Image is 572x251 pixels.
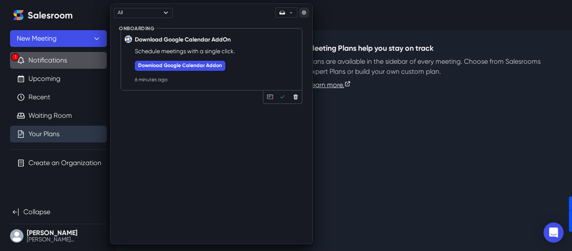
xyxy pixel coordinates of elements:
strong: Download Google Calendar AddOn [135,36,231,43]
a: Home [10,7,27,23]
button: Mark as read [276,91,289,104]
a: Create an Organization [28,158,101,168]
h2: Salesroom [28,10,73,21]
p: Plans are available in the sidebar of every meeting. Choose from Salesrooms expert Plans or build... [308,57,561,77]
p: Meeting Plans help you stay on track [308,43,561,54]
button: New Meeting [10,30,107,47]
span: Salesroom [124,35,132,43]
h3: Onboarding [119,26,154,31]
button: Archive [289,91,302,104]
button: Download Google Calendar Addon [135,61,225,71]
p: 6 minutes ago [135,76,297,83]
a: Recent [28,92,50,102]
a: Manage settings [299,8,309,18]
button: Collapse [10,204,107,220]
button: User menu [10,228,107,244]
button: 1Notifications [10,52,107,69]
a: Your Plans [28,129,59,139]
button: View [263,91,276,104]
div: Open Intercom Messenger [544,223,564,243]
a: Waiting Room [28,111,72,121]
p: Collapse [23,207,50,217]
p: Schedule meetings with a single click. [135,47,297,56]
a: Upcoming [28,74,60,84]
a: Learn more. [308,81,351,89]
